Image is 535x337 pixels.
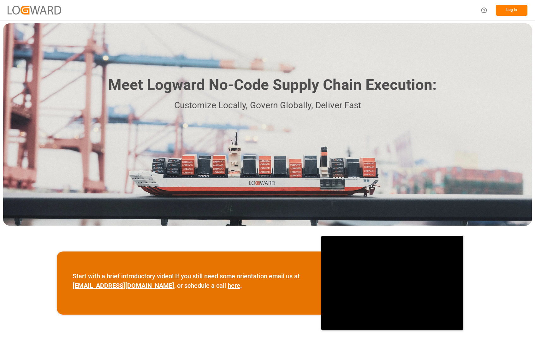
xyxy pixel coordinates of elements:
p: Start with a brief introductory video! If you still need some orientation email us at , or schedu... [73,271,306,290]
p: Customize Locally, Govern Globally, Deliver Fast [99,98,437,113]
img: Logward_new_orange.png [8,6,61,14]
button: Log In [496,5,527,16]
a: here [228,282,240,289]
a: [EMAIL_ADDRESS][DOMAIN_NAME] [73,282,174,289]
button: Help Center [477,3,491,17]
h1: Meet Logward No-Code Supply Chain Execution: [108,74,437,96]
